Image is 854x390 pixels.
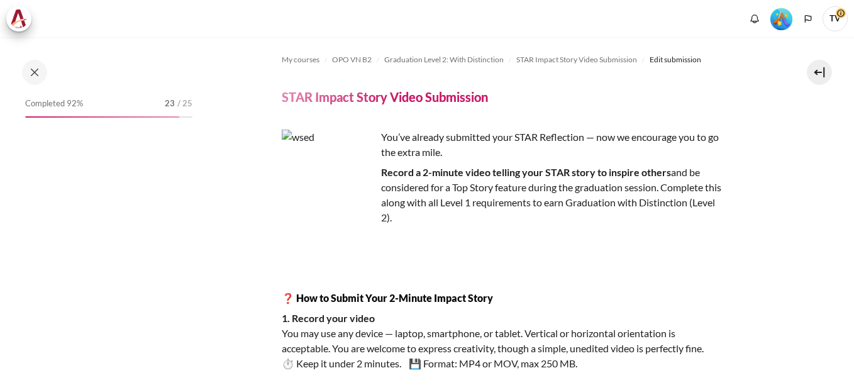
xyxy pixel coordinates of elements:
[282,312,375,324] strong: 1. Record your video
[10,9,28,28] img: Architeck
[384,52,504,67] a: Graduation Level 2: With Distinction
[282,311,722,371] p: You may use any device — laptop, smartphone, or tablet. Vertical or horizontal orientation is acc...
[282,165,722,225] p: and be considered for a Top Story feature during the graduation session. Complete this along with...
[332,54,372,65] span: OPO VN B2
[650,54,701,65] span: Edit submission
[6,6,38,31] a: Architeck Architeck
[516,54,637,65] span: STAR Impact Story Video Submission
[282,50,765,70] nav: Navigation bar
[765,7,797,30] a: Level #5
[799,9,818,28] button: Languages
[770,8,792,30] img: Level #5
[282,292,493,304] strong: ❓ How to Submit Your 2-Minute Impact Story
[282,130,376,224] img: wsed
[177,97,192,110] span: / 25
[282,52,319,67] a: My courses
[282,54,319,65] span: My courses
[165,97,175,110] span: 23
[770,7,792,30] div: Level #5
[384,54,504,65] span: Graduation Level 2: With Distinction
[745,9,764,28] div: Show notification window with no new notifications
[25,97,83,110] span: Completed 92%
[332,52,372,67] a: OPO VN B2
[823,6,848,31] a: User menu
[823,6,848,31] span: TV
[282,89,488,105] h4: STAR Impact Story Video Submission
[25,116,179,118] div: 92%
[516,52,637,67] a: STAR Impact Story Video Submission
[282,130,722,160] p: You’ve already submitted your STAR Reflection — now we encourage you to go the extra mile.
[381,166,671,178] strong: Record a 2-minute video telling your STAR story to inspire others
